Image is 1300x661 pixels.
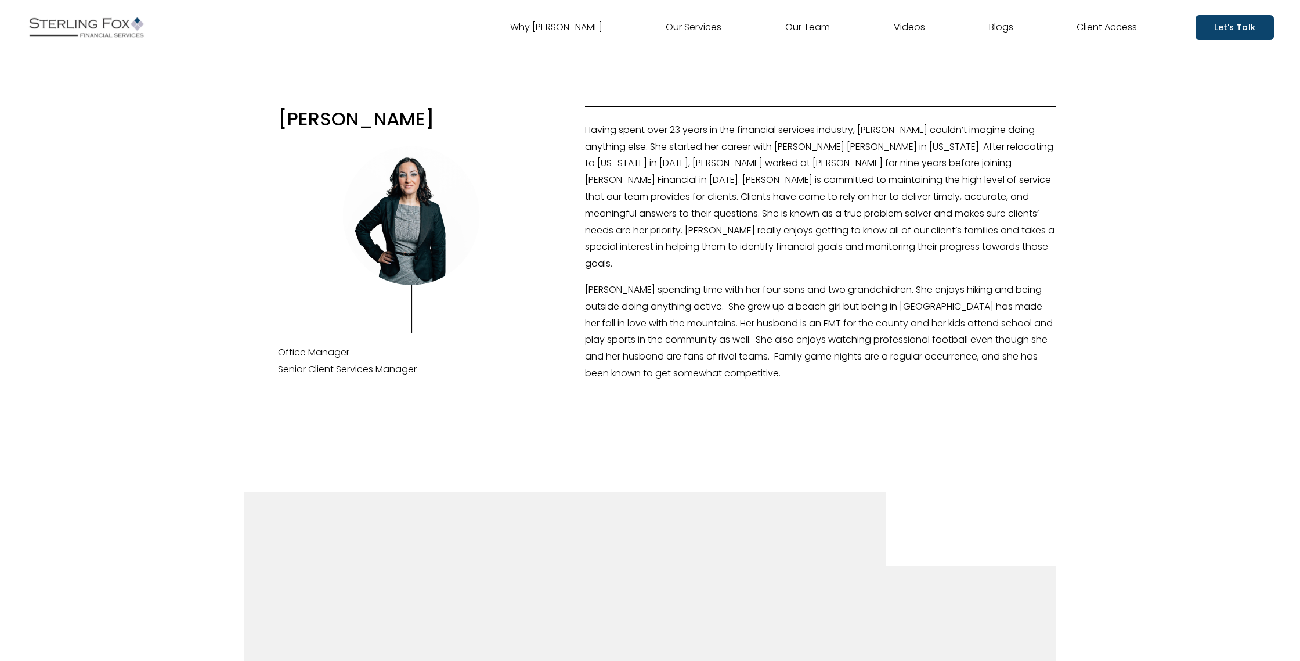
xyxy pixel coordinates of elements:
[510,18,602,37] a: Why [PERSON_NAME]
[278,344,544,378] p: Office Manager Senior Client Services Manager
[585,282,1056,382] p: [PERSON_NAME] spending time with her four sons and two grandchildren. She enjoys hiking and being...
[785,18,830,37] a: Our Team
[1196,15,1274,40] a: Let's Talk
[989,18,1013,37] a: Blogs
[278,106,544,131] h3: [PERSON_NAME]
[1077,18,1137,37] a: Client Access
[585,122,1056,272] p: Having spent over 23 years in the financial services industry, [PERSON_NAME] couldn’t imagine doi...
[26,13,147,42] img: Sterling Fox Financial Services
[666,18,721,37] a: Our Services
[894,18,925,37] a: Videos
